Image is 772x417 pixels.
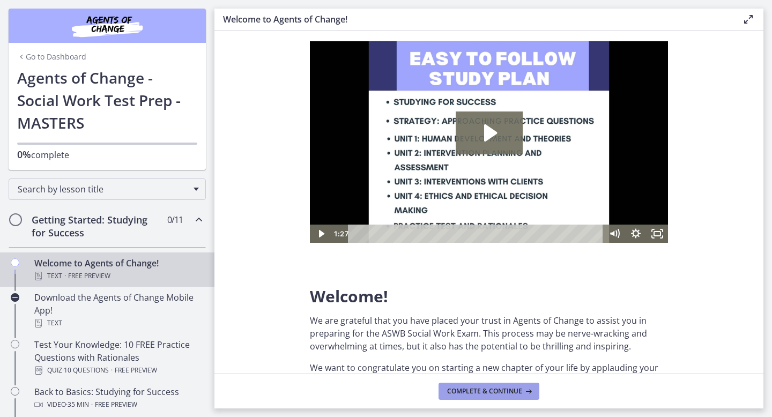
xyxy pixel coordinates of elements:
[17,148,197,161] p: complete
[310,285,388,307] span: Welcome!
[447,387,522,396] span: Complete & continue
[315,183,337,202] button: Show settings menu
[337,183,358,202] button: Fullscreen
[9,178,206,200] div: Search by lesson title
[34,398,202,411] div: Video
[17,148,31,161] span: 0%
[34,364,202,377] div: Quiz
[34,317,202,330] div: Text
[34,385,202,411] div: Back to Basics: Studying for Success
[34,291,202,330] div: Download the Agents of Change Mobile App!
[62,364,109,377] span: · 10 Questions
[17,51,86,62] a: Go to Dashboard
[310,361,668,387] p: We want to congratulate you on starting a new chapter of your life by applauding your decision to...
[34,257,202,282] div: Welcome to Agents of Change!
[46,183,288,202] div: Playbar
[18,183,188,195] span: Search by lesson title
[115,364,157,377] span: Free preview
[167,213,183,226] span: 0 / 11
[95,398,137,411] span: Free preview
[223,13,725,26] h3: Welcome to Agents of Change!
[66,398,89,411] span: · 35 min
[34,270,202,282] div: Text
[146,70,213,113] button: Play Video: c1o6hcmjueu5qasqsu00.mp4
[91,398,93,411] span: ·
[294,183,315,202] button: Mute
[32,213,162,239] h2: Getting Started: Studying for Success
[439,383,539,400] button: Complete & continue
[310,314,668,353] p: We are grateful that you have placed your trust in Agents of Change to assist you in preparing fo...
[17,66,197,134] h1: Agents of Change - Social Work Test Prep - MASTERS
[43,13,172,39] img: Agents of Change
[34,338,202,377] div: Test Your Knowledge: 10 FREE Practice Questions with Rationales
[111,364,113,377] span: ·
[64,270,66,282] span: ·
[68,270,110,282] span: Free preview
